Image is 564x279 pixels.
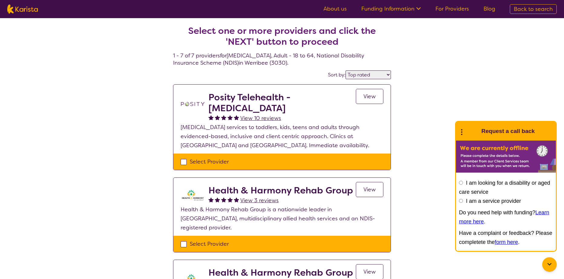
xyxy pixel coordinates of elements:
a: View [356,89,383,104]
h2: Select one or more providers and click the 'NEXT' button to proceed [180,25,384,47]
h2: Posity Telehealth - [MEDICAL_DATA] [208,92,356,114]
span: View 3 reviews [240,197,279,204]
span: View [363,268,376,275]
img: fullstar [208,197,214,202]
img: fullstar [228,115,233,120]
a: View 3 reviews [240,196,279,205]
img: Karista [466,125,478,137]
span: View 10 reviews [240,115,281,122]
label: I am a service provider [466,198,521,204]
img: Karista logo [7,5,38,14]
img: Karista offline chat form to request call back [456,141,556,173]
span: View [363,93,376,100]
a: View 10 reviews [240,114,281,123]
a: Blog [484,5,495,12]
label: Sort by: [328,72,346,78]
p: Health & Harmony Rehab Group is a nationwide leader in [GEOGRAPHIC_DATA], multidisciplinary allie... [181,205,383,232]
img: t1bslo80pcylnzwjhndq.png [181,92,205,116]
p: Do you need help with funding? . [459,208,553,226]
img: fullstar [228,197,233,202]
p: Have a complaint or feedback? Please completete the . [459,229,553,247]
img: fullstar [234,115,239,120]
span: View [363,186,376,193]
a: form here [495,239,518,245]
img: fullstar [234,197,239,202]
span: Back to search [514,5,553,13]
h2: Health & Harmony Rehab Group [208,185,353,196]
label: I am looking for a disability or aged care service [459,180,550,195]
a: Funding Information [361,5,421,12]
a: About us [323,5,347,12]
img: fullstar [208,115,214,120]
img: fullstar [221,115,226,120]
a: Back to search [510,4,557,14]
img: fullstar [215,115,220,120]
h1: Request a call back [481,127,535,136]
img: fullstar [221,197,226,202]
img: ztak9tblhgtrn1fit8ap.png [181,185,205,205]
p: [MEDICAL_DATA] services to toddlers, kids, teens and adults through evidenced-based, inclusive an... [181,123,383,150]
a: View [356,182,383,197]
img: fullstar [215,197,220,202]
a: For Providers [435,5,469,12]
h4: 1 - 7 of 7 providers for [MEDICAL_DATA] , Adult - 18 to 64 , National Disability Insurance Scheme... [173,11,391,67]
